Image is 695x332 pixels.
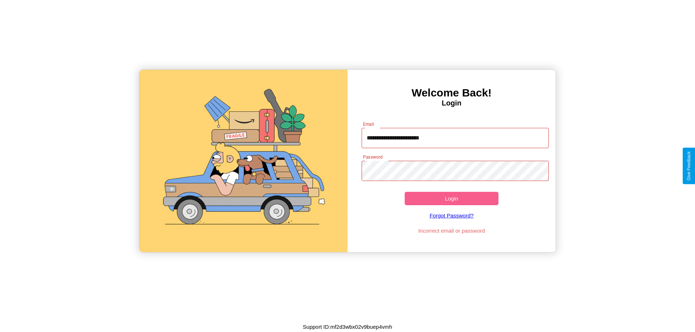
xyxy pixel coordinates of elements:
label: Email [363,121,374,127]
button: Login [405,192,498,205]
a: Forgot Password? [358,205,546,226]
div: Give Feedback [686,151,691,181]
p: Incorrect email or password [358,226,546,236]
h3: Welcome Back! [347,87,556,99]
p: Support ID: mf2d3wbx02v9buep4vmh [303,322,392,332]
h4: Login [347,99,556,107]
img: gif [139,70,347,252]
label: Password [363,154,382,160]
